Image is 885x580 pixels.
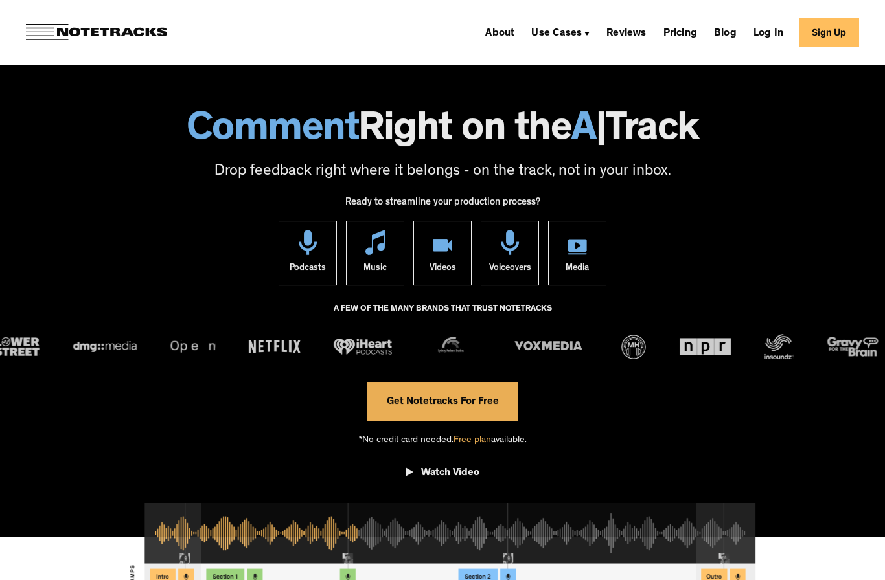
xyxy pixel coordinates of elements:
[279,221,337,285] a: Podcasts
[345,190,540,221] div: Ready to streamline your production process?
[489,255,531,285] div: Voiceovers
[359,421,527,458] div: *No credit card needed. available.
[413,221,472,285] a: Videos
[799,18,859,47] a: Sign Up
[548,221,606,285] a: Media
[601,22,651,43] a: Reviews
[367,382,518,421] a: Get Notetracks For Free
[481,221,539,285] a: Voiceovers
[421,467,479,480] div: Watch Video
[363,255,387,285] div: Music
[480,22,520,43] a: About
[334,298,552,333] div: A FEW OF THE MANY BRANDS THAT TRUST NOTETRACKS
[526,22,595,43] div: Use Cases
[430,255,456,285] div: Videos
[658,22,702,43] a: Pricing
[531,28,582,39] div: Use Cases
[406,457,479,493] a: open lightbox
[748,22,788,43] a: Log In
[571,111,596,151] span: A
[709,22,742,43] a: Blog
[187,111,359,151] span: Comment
[346,221,404,285] a: Music
[566,255,589,285] div: Media
[596,111,606,151] span: |
[290,255,326,285] div: Podcasts
[454,436,491,445] span: Free plan
[13,161,872,183] p: Drop feedback right where it belongs - on the track, not in your inbox.
[13,111,872,151] h1: Right on the Track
